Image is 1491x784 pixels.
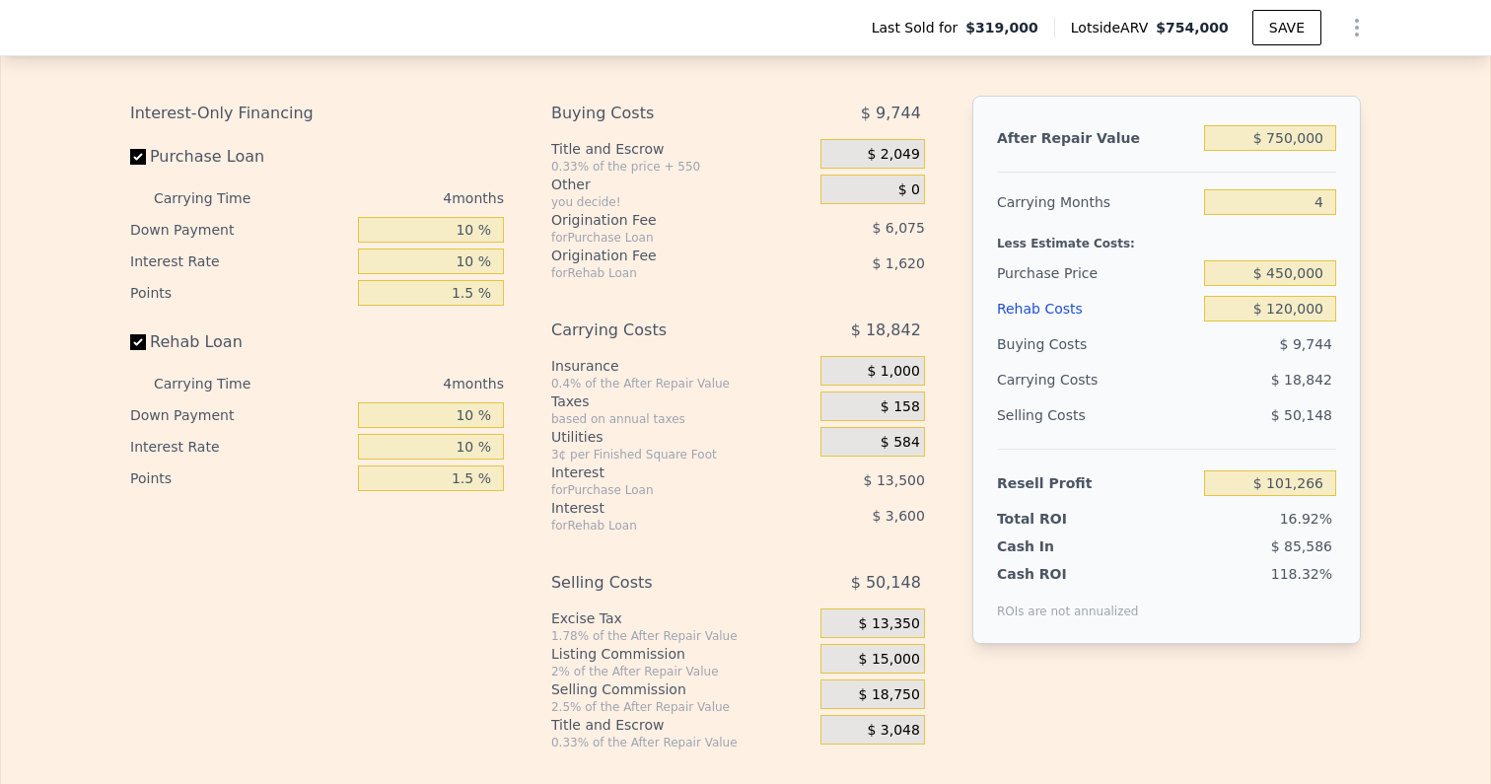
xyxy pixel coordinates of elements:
[997,509,1120,529] div: Total ROI
[997,326,1196,362] div: Buying Costs
[130,399,350,431] div: Down Payment
[551,463,771,482] div: Interest
[551,447,813,463] div: 3¢ per Finished Square Foot
[881,434,920,452] span: $ 584
[872,508,924,524] span: $ 3,600
[1280,511,1332,527] span: 16.92%
[551,392,813,411] div: Taxes
[551,139,813,159] div: Title and Escrow
[851,565,921,601] span: $ 50,148
[997,397,1196,433] div: Selling Costs
[859,615,920,633] span: $ 13,350
[997,184,1196,220] div: Carrying Months
[859,686,920,704] span: $ 18,750
[872,255,924,271] span: $ 1,620
[1071,18,1156,37] span: Lotside ARV
[997,465,1196,501] div: Resell Profit
[1337,8,1377,47] button: Show Options
[861,96,921,131] span: $ 9,744
[130,431,350,463] div: Interest Rate
[130,324,350,360] label: Rehab Loan
[154,368,282,399] div: Carrying Time
[154,182,282,214] div: Carrying Time
[867,146,919,164] span: $ 2,049
[130,139,350,175] label: Purchase Loan
[551,230,771,246] div: for Purchase Loan
[997,255,1196,291] div: Purchase Price
[130,277,350,309] div: Points
[997,120,1196,156] div: After Repair Value
[551,210,771,230] div: Origination Fee
[130,246,350,277] div: Interest Rate
[551,313,771,348] div: Carrying Costs
[130,214,350,246] div: Down Payment
[551,427,813,447] div: Utilities
[551,411,813,427] div: based on annual taxes
[1280,336,1332,352] span: $ 9,744
[1271,566,1332,582] span: 118.32%
[130,463,350,494] div: Points
[965,18,1038,37] span: $319,000
[881,398,920,416] span: $ 158
[551,608,813,628] div: Excise Tax
[997,584,1139,619] div: ROIs are not annualized
[551,482,771,498] div: for Purchase Loan
[997,536,1120,556] div: Cash In
[290,182,504,214] div: 4 months
[551,518,771,534] div: for Rehab Loan
[1271,372,1332,388] span: $ 18,842
[851,313,921,348] span: $ 18,842
[551,96,771,131] div: Buying Costs
[997,564,1139,584] div: Cash ROI
[1252,10,1321,45] button: SAVE
[1271,538,1332,554] span: $ 85,586
[859,651,920,669] span: $ 15,000
[867,363,919,381] span: $ 1,000
[551,175,813,194] div: Other
[551,735,813,750] div: 0.33% of the After Repair Value
[872,220,924,236] span: $ 6,075
[872,18,966,37] span: Last Sold for
[130,96,504,131] div: Interest-Only Financing
[1156,20,1229,36] span: $754,000
[551,679,813,699] div: Selling Commission
[551,664,813,679] div: 2% of the After Repair Value
[551,246,771,265] div: Origination Fee
[997,291,1196,326] div: Rehab Costs
[864,472,925,488] span: $ 13,500
[551,376,813,392] div: 0.4% of the After Repair Value
[551,194,813,210] div: you decide!
[898,181,920,199] span: $ 0
[551,699,813,715] div: 2.5% of the After Repair Value
[997,362,1120,397] div: Carrying Costs
[551,565,771,601] div: Selling Costs
[551,159,813,175] div: 0.33% of the price + 550
[867,722,919,740] span: $ 3,048
[551,715,813,735] div: Title and Escrow
[551,644,813,664] div: Listing Commission
[551,628,813,644] div: 1.78% of the After Repair Value
[551,265,771,281] div: for Rehab Loan
[997,220,1336,255] div: Less Estimate Costs:
[551,356,813,376] div: Insurance
[551,498,771,518] div: Interest
[130,334,146,350] input: Rehab Loan
[130,149,146,165] input: Purchase Loan
[290,368,504,399] div: 4 months
[1271,407,1332,423] span: $ 50,148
